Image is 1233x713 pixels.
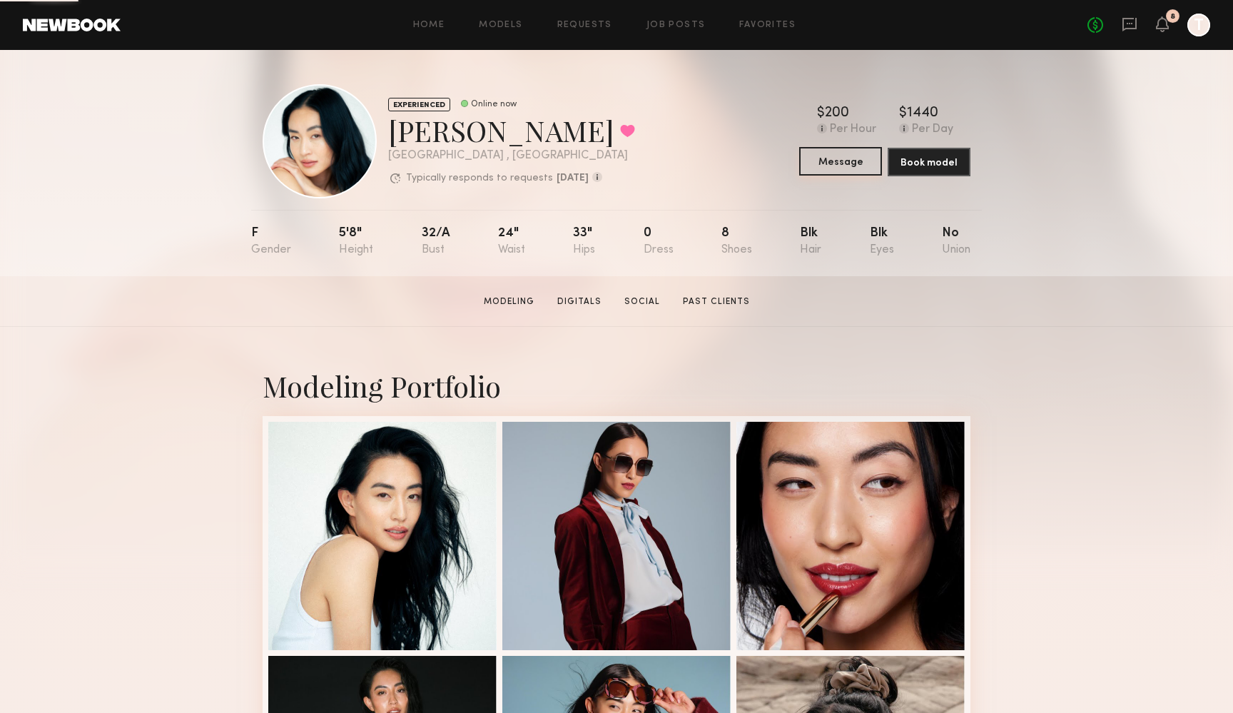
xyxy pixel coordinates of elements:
div: 1440 [907,106,938,121]
a: Requests [557,21,612,30]
a: Past Clients [677,295,756,308]
button: Book model [888,148,970,176]
a: Models [479,21,522,30]
a: Home [413,21,445,30]
div: 33" [573,227,595,256]
div: Per Day [912,123,953,136]
a: Favorites [739,21,796,30]
a: Social [619,295,666,308]
div: 0 [644,227,674,256]
div: $ [817,106,825,121]
div: Blk [800,227,821,256]
div: 200 [825,106,849,121]
div: Blk [870,227,894,256]
div: F [251,227,291,256]
p: Typically responds to requests [406,173,553,183]
div: 32/a [422,227,450,256]
div: No [942,227,970,256]
div: Modeling Portfolio [263,367,970,405]
a: Job Posts [646,21,706,30]
div: 8 [721,227,752,256]
div: Online now [471,100,517,109]
div: 24" [498,227,525,256]
div: 8 [1170,13,1175,21]
a: Modeling [478,295,540,308]
button: Message [799,147,882,176]
div: [GEOGRAPHIC_DATA] , [GEOGRAPHIC_DATA] [388,150,635,162]
div: EXPERIENCED [388,98,450,111]
div: [PERSON_NAME] [388,111,635,149]
a: Digitals [552,295,607,308]
div: Per Hour [830,123,876,136]
a: T [1187,14,1210,36]
b: [DATE] [557,173,589,183]
div: 5'8" [339,227,373,256]
div: $ [899,106,907,121]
